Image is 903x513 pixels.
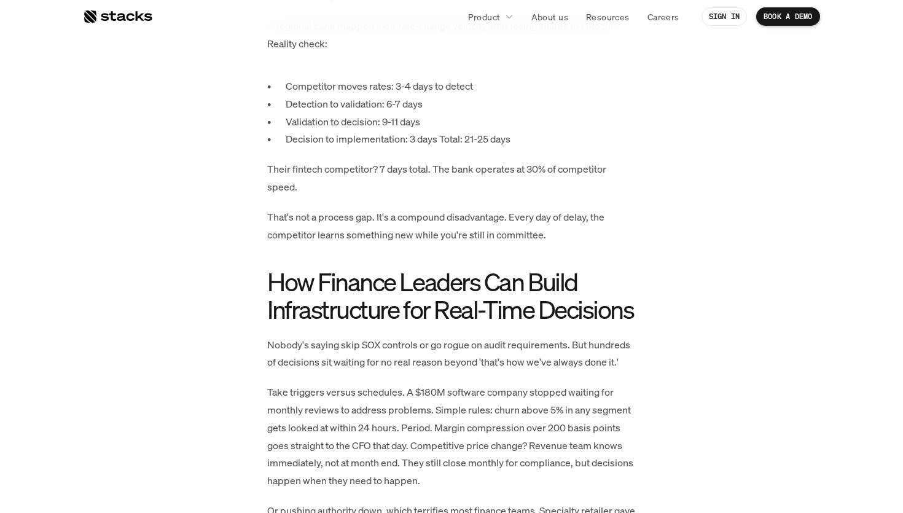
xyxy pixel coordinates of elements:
[709,12,740,21] p: SIGN IN
[524,6,576,28] a: About us
[531,10,568,23] p: About us
[764,12,813,21] p: BOOK A DEMO
[267,383,636,490] p: Take triggers versus schedules. A $180M software company stopped waiting for monthly reviews to a...
[267,208,636,244] p: That's not a process gap. It's a compound disadvantage. Every day of delay, the competitor learns...
[286,113,636,131] p: Validation to decision: 9-11 days
[586,10,630,23] p: Resources
[702,7,748,26] a: SIGN IN
[647,10,679,23] p: Careers
[640,6,687,28] a: Careers
[468,10,501,23] p: Product
[145,234,199,243] a: Privacy Policy
[286,95,636,113] p: Detection to validation: 6-7 days
[267,268,636,323] h2: How Finance Leaders Can Build Infrastructure for Real-Time Decisions
[579,6,637,28] a: Resources
[286,130,636,148] p: Decision to implementation: 3 days Total: 21-25 days
[756,7,820,26] a: BOOK A DEMO
[286,77,636,95] p: Competitor moves rates: 3-4 days to detect
[267,160,636,196] p: Their fintech competitor? 7 days total. The bank operates at 30% of competitor speed.
[267,17,636,53] p: A regional bank mapped their rate-change velocity after losing shares to fintechs. Reality check:
[267,336,636,372] p: Nobody's saying skip SOX controls or go rogue on audit requirements. But hundreds of decisions si...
